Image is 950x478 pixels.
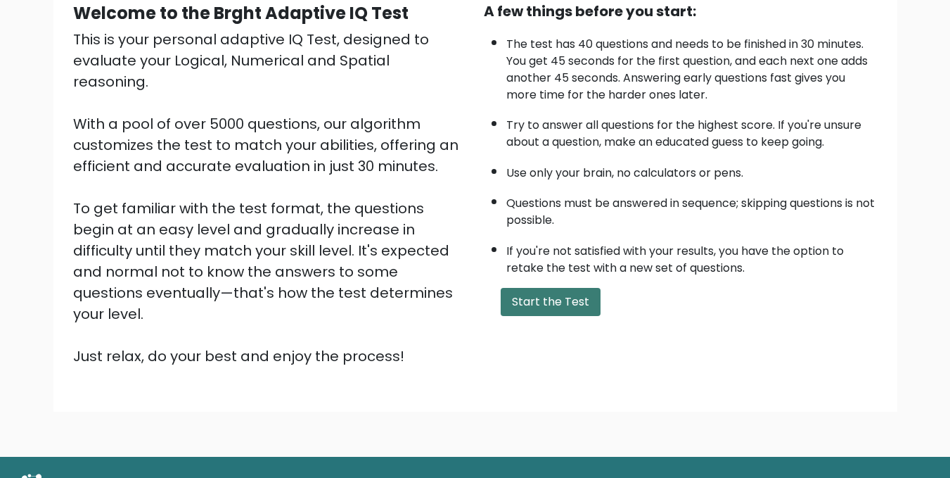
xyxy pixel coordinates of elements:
div: A few things before you start: [484,1,878,22]
b: Welcome to the Brght Adaptive IQ Test [73,1,409,25]
li: If you're not satisfied with your results, you have the option to retake the test with a new set ... [506,236,878,277]
li: Use only your brain, no calculators or pens. [506,158,878,182]
li: Try to answer all questions for the highest score. If you're unsure about a question, make an edu... [506,110,878,151]
div: This is your personal adaptive IQ Test, designed to evaluate your Logical, Numerical and Spatial ... [73,29,467,367]
button: Start the Test [501,288,601,316]
li: The test has 40 questions and needs to be finished in 30 minutes. You get 45 seconds for the firs... [506,29,878,103]
li: Questions must be answered in sequence; skipping questions is not possible. [506,188,878,229]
